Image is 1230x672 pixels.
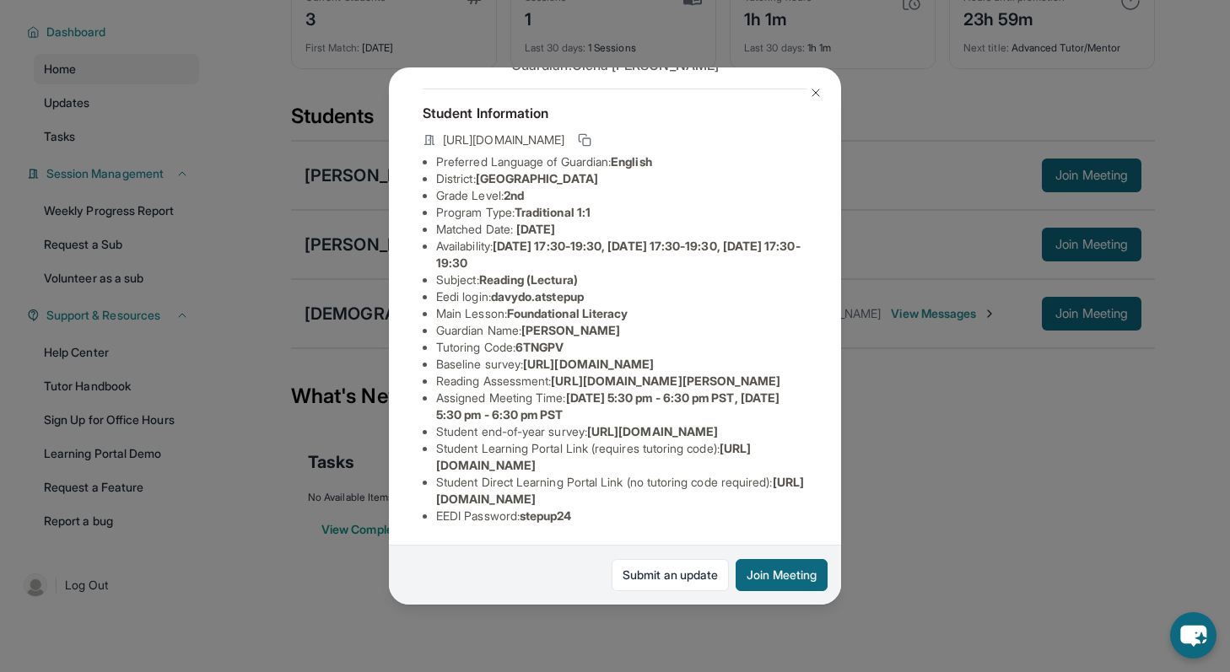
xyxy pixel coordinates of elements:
li: Grade Level: [436,187,807,204]
li: District: [436,170,807,187]
li: Assigned Meeting Time : [436,390,807,423]
span: [GEOGRAPHIC_DATA] [476,171,598,185]
li: Main Lesson : [436,305,807,322]
button: chat-button [1170,612,1217,659]
li: Student end-of-year survey : [436,423,807,440]
li: Subject : [436,271,807,288]
span: English [611,154,652,169]
li: Matched Date: [436,221,807,238]
li: Program Type: [436,204,807,221]
span: [PERSON_NAME] [521,323,620,337]
span: [DATE] [516,222,555,236]
li: Guardian Name : [436,322,807,339]
span: [DATE] 17:30-19:30, [DATE] 17:30-19:30, [DATE] 17:30-19:30 [436,239,801,270]
li: Student Learning Portal Link (requires tutoring code) : [436,440,807,474]
span: Traditional 1:1 [515,205,591,219]
span: stepup24 [520,508,572,523]
li: Tutoring Code : [436,339,807,356]
span: [URL][DOMAIN_NAME][PERSON_NAME] [551,374,780,388]
li: Student Direct Learning Portal Link (no tutoring code required) : [436,474,807,508]
button: Copy link [575,130,595,150]
span: [URL][DOMAIN_NAME] [523,357,654,371]
span: 6TNGPV [515,340,564,354]
li: Availability: [436,238,807,271]
img: Close Icon [809,86,823,99]
li: EEDI Password : [436,508,807,524]
button: Join Meeting [736,559,828,591]
span: davydo.atstepup [491,289,584,304]
li: Preferred Language of Guardian: [436,153,807,170]
span: [URL][DOMAIN_NAME] [443,132,564,148]
h4: Student Information [423,103,807,123]
li: Baseline survey : [436,356,807,373]
span: 2nd [504,188,524,202]
li: Reading Assessment : [436,373,807,390]
span: [URL][DOMAIN_NAME] [587,424,718,438]
a: Submit an update [612,559,729,591]
li: Eedi login : [436,288,807,305]
span: [DATE] 5:30 pm - 6:30 pm PST, [DATE] 5:30 pm - 6:30 pm PST [436,390,780,422]
span: Foundational Literacy [507,306,628,320]
span: Reading (Lectura) [479,272,578,287]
